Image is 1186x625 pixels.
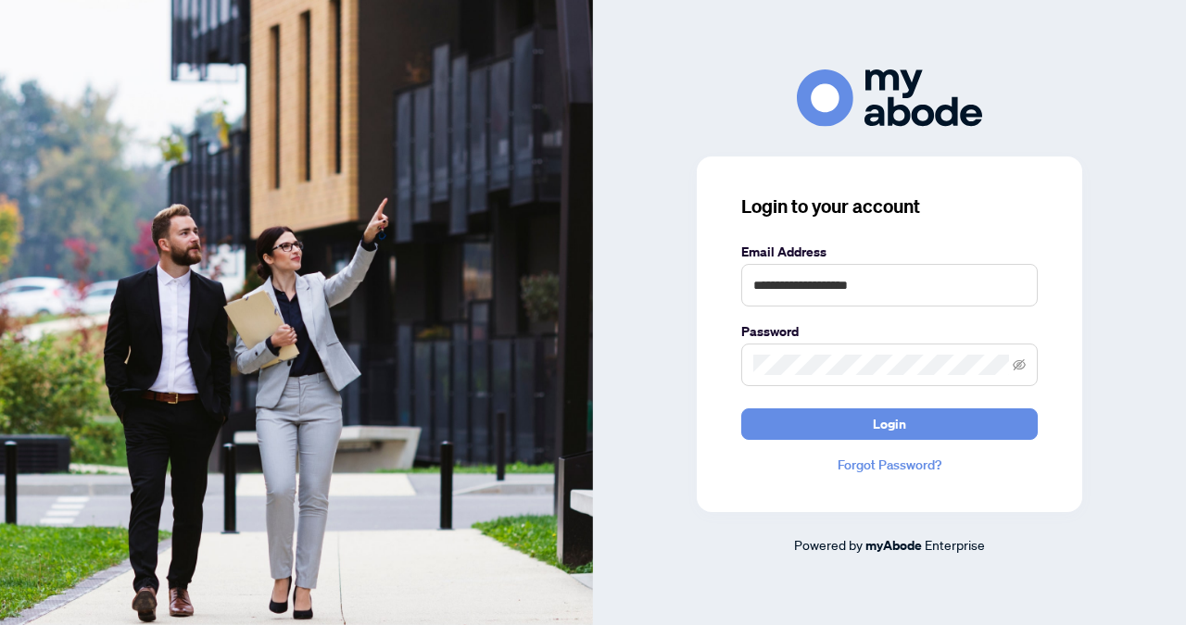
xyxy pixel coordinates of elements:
h3: Login to your account [741,194,1038,219]
span: eye-invisible [1013,358,1026,371]
button: Login [741,408,1038,440]
span: Powered by [794,536,863,553]
label: Email Address [741,242,1038,262]
img: ma-logo [797,69,982,126]
span: Login [873,409,906,439]
label: Password [741,321,1038,342]
a: Forgot Password? [741,455,1038,475]
span: Enterprise [925,536,985,553]
a: myAbode [865,535,922,556]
